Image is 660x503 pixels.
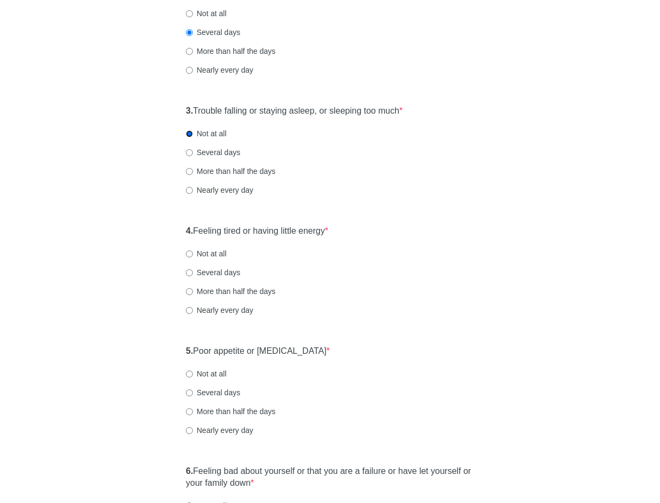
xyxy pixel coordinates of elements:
[186,128,226,139] label: Not at all
[186,389,193,396] input: Several days
[186,187,193,194] input: Nearly every day
[186,168,193,175] input: More than half the days
[186,371,193,378] input: Not at all
[186,48,193,55] input: More than half the days
[186,225,328,237] label: Feeling tired or having little energy
[186,106,193,115] strong: 3.
[186,105,402,117] label: Trouble falling or staying asleep, or sleeping too much
[186,267,240,278] label: Several days
[186,250,193,257] input: Not at all
[186,10,193,17] input: Not at all
[186,307,193,314] input: Nearly every day
[186,465,474,490] label: Feeling bad about yourself or that you are a failure or have let yourself or your family down
[186,130,193,137] input: Not at all
[186,346,193,355] strong: 5.
[186,368,226,379] label: Not at all
[186,29,193,36] input: Several days
[186,248,226,259] label: Not at all
[186,269,193,276] input: Several days
[186,65,253,75] label: Nearly every day
[186,427,193,434] input: Nearly every day
[186,406,275,417] label: More than half the days
[186,286,275,297] label: More than half the days
[186,149,193,156] input: Several days
[186,408,193,415] input: More than half the days
[186,466,193,476] strong: 6.
[186,27,240,38] label: Several days
[186,288,193,295] input: More than half the days
[186,8,226,19] label: Not at all
[186,46,275,57] label: More than half the days
[186,425,253,436] label: Nearly every day
[186,387,240,398] label: Several days
[186,67,193,74] input: Nearly every day
[186,345,330,358] label: Poor appetite or [MEDICAL_DATA]
[186,185,253,195] label: Nearly every day
[186,305,253,316] label: Nearly every day
[186,147,240,158] label: Several days
[186,166,275,177] label: More than half the days
[186,226,193,235] strong: 4.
